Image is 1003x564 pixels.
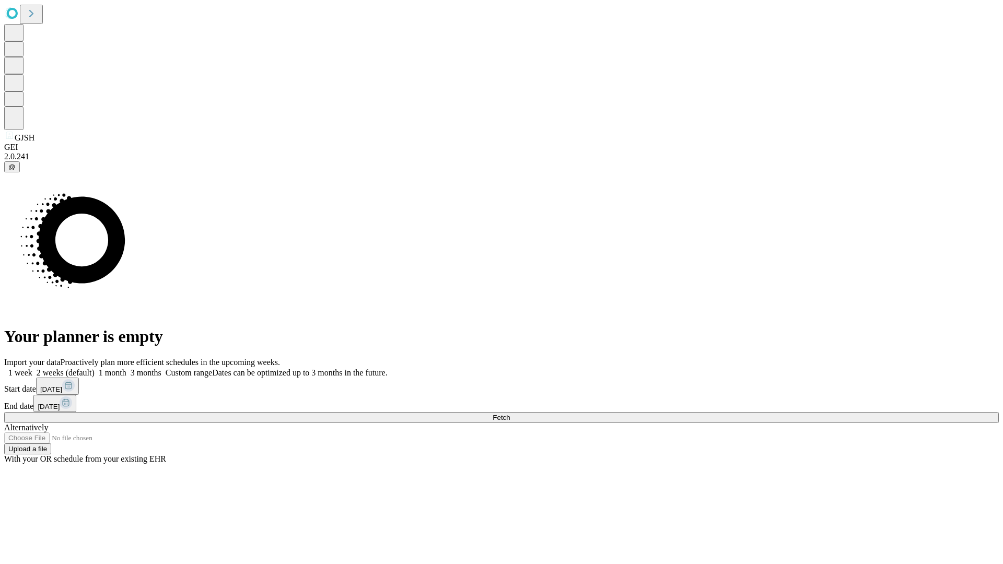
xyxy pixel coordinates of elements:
div: Start date [4,378,999,395]
span: With your OR schedule from your existing EHR [4,454,166,463]
span: 3 months [131,368,161,377]
button: Upload a file [4,443,51,454]
span: Proactively plan more efficient schedules in the upcoming weeks. [61,358,280,367]
span: Import your data [4,358,61,367]
span: Custom range [166,368,212,377]
span: 1 week [8,368,32,377]
span: [DATE] [40,385,62,393]
span: [DATE] [38,403,60,410]
span: Fetch [493,414,510,421]
h1: Your planner is empty [4,327,999,346]
span: @ [8,163,16,171]
button: [DATE] [36,378,79,395]
button: [DATE] [33,395,76,412]
div: End date [4,395,999,412]
button: Fetch [4,412,999,423]
div: 2.0.241 [4,152,999,161]
span: 1 month [99,368,126,377]
span: Dates can be optimized up to 3 months in the future. [212,368,387,377]
button: @ [4,161,20,172]
span: Alternatively [4,423,48,432]
span: GJSH [15,133,34,142]
span: 2 weeks (default) [37,368,95,377]
div: GEI [4,143,999,152]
